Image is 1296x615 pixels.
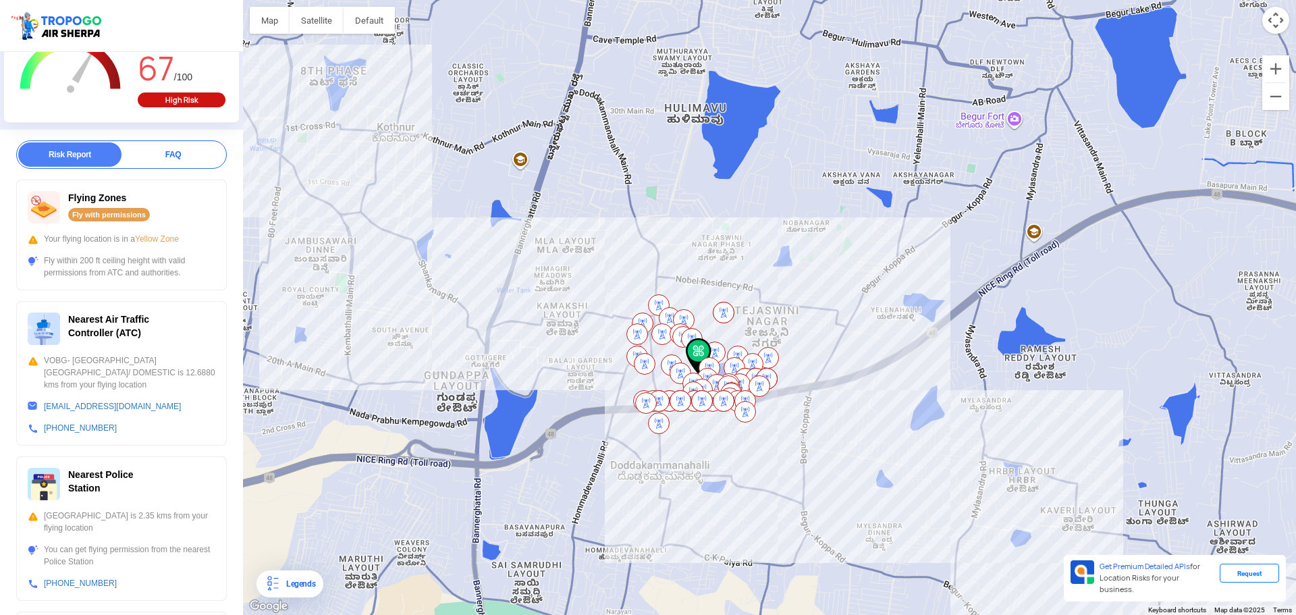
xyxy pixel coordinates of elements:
img: Premium APIs [1071,560,1094,584]
button: Map camera controls [1262,7,1289,34]
span: /100 [174,72,192,82]
img: ic_nofly.svg [28,191,60,223]
div: Risk Report [18,142,122,167]
button: Zoom out [1262,83,1289,110]
span: Get Premium Detailed APIs [1100,562,1190,571]
img: Legends [265,576,281,592]
button: Zoom in [1262,55,1289,82]
span: Nearest Air Traffic Controller (ATC) [68,314,149,338]
div: You can get flying permission from the nearest Police Station [28,543,215,568]
a: Open this area in Google Maps (opens a new window) [246,597,291,615]
a: Terms [1273,606,1292,614]
g: Chart [14,24,127,109]
span: Map data ©2025 [1214,606,1265,614]
img: ic_atc.svg [28,313,60,345]
span: Nearest Police Station [68,469,134,493]
div: Legends [281,576,315,592]
button: Keyboard shortcuts [1148,606,1206,615]
div: High Risk [138,92,225,107]
a: [EMAIL_ADDRESS][DOMAIN_NAME] [44,402,181,411]
button: Show street map [250,7,290,34]
span: Flying Zones [68,192,126,203]
div: VOBG- [GEOGRAPHIC_DATA] [GEOGRAPHIC_DATA]/ DOMESTIC is 12.6880 kms from your flying location [28,354,215,391]
div: FAQ [122,142,225,167]
a: [PHONE_NUMBER] [44,423,117,433]
div: Your flying location is in a [28,233,215,245]
div: [GEOGRAPHIC_DATA] is 2.35 kms from your flying location [28,510,215,534]
div: for Location Risks for your business. [1094,560,1220,596]
img: Google [246,597,291,615]
div: Fly within 200 ft ceiling height with valid permissions from ATC and authorities. [28,255,215,279]
div: Request [1220,564,1279,583]
span: 67 [138,47,174,90]
img: ic_police_station.svg [28,468,60,500]
div: Fly with permissions [68,208,150,221]
span: Yellow Zone [135,234,179,244]
img: ic_tgdronemaps.svg [10,10,106,41]
a: [PHONE_NUMBER] [44,579,117,588]
button: Show satellite imagery [290,7,344,34]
